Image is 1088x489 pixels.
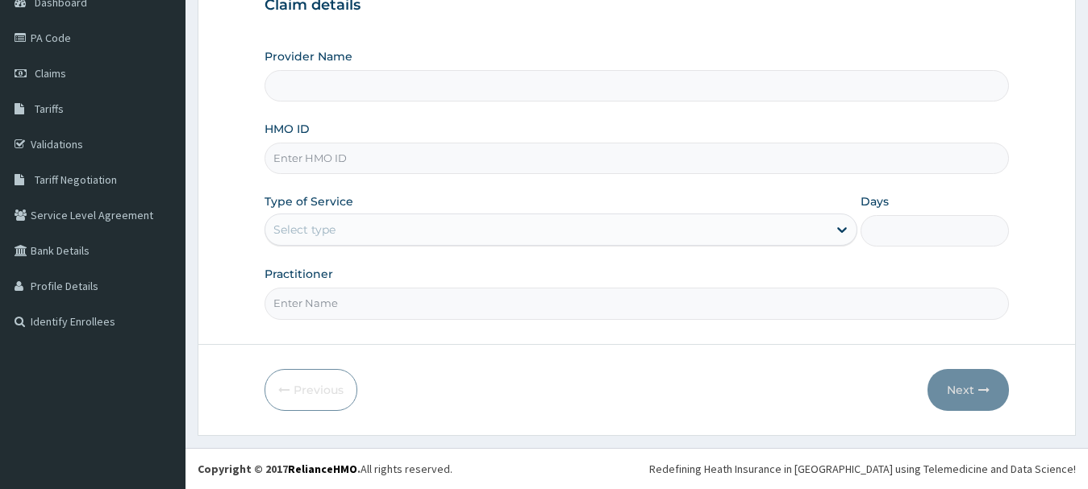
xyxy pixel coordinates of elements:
input: Enter Name [265,288,1010,319]
input: Enter HMO ID [265,143,1010,174]
span: Claims [35,66,66,81]
button: Next [928,369,1009,411]
strong: Copyright © 2017 . [198,462,361,476]
button: Previous [265,369,357,411]
div: Select type [273,222,336,238]
a: RelianceHMO [288,462,357,476]
footer: All rights reserved. [186,448,1088,489]
span: Tariffs [35,102,64,116]
span: Tariff Negotiation [35,172,117,187]
label: Provider Name [265,48,352,64]
label: Days [861,193,889,209]
label: Practitioner [265,266,333,282]
label: Type of Service [265,193,353,209]
label: HMO ID [265,121,310,137]
div: Redefining Heath Insurance in [GEOGRAPHIC_DATA] using Telemedicine and Data Science! [649,461,1076,477]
